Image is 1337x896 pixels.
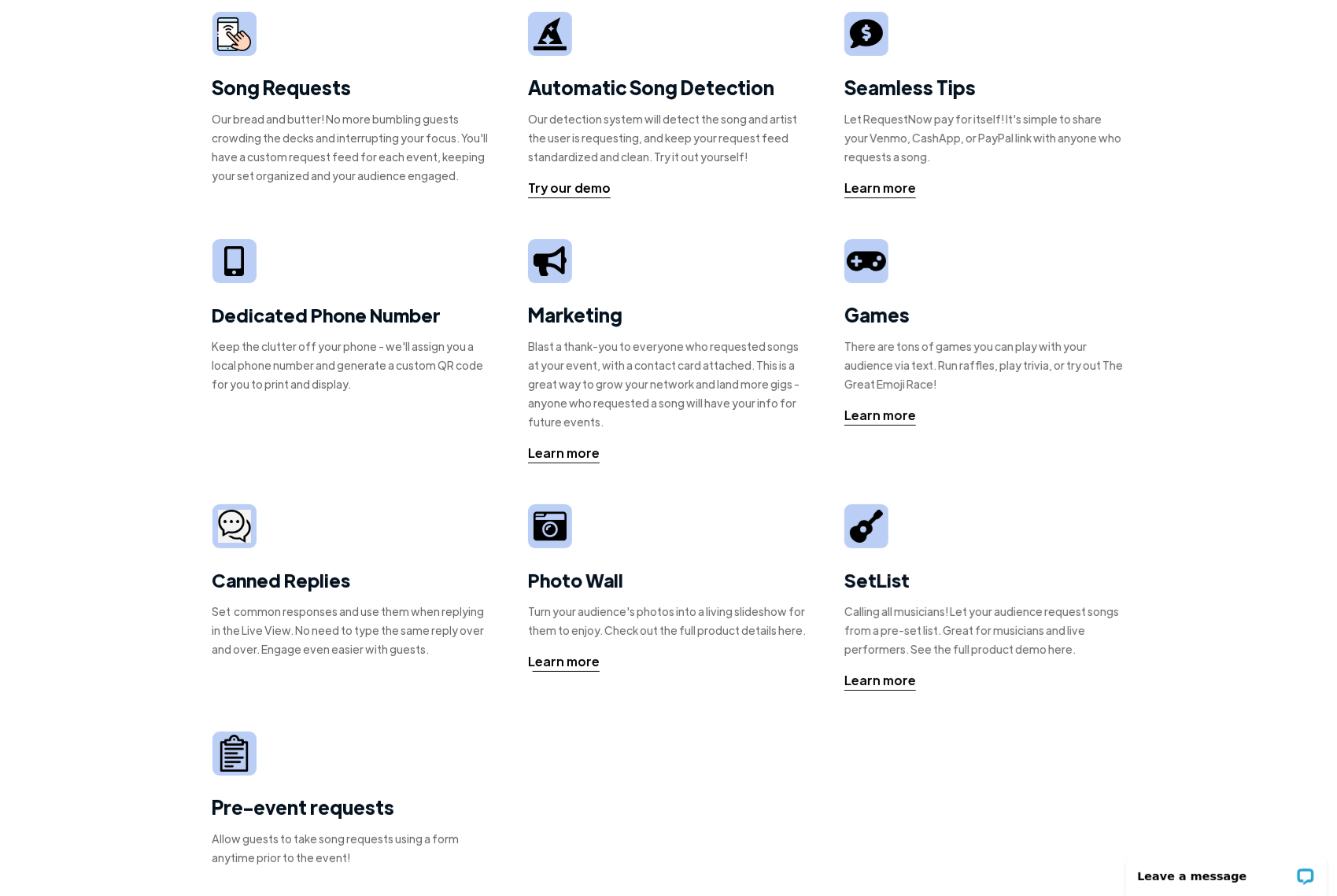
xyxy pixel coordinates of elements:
[844,602,1125,658] div: Calling all musicians! Let your audience request songs from a pre-set list. Great for musicians a...
[218,510,251,544] img: camera icon
[844,109,1125,166] div: Let RequestNow pay for itself! It's simple to share your Venmo, CashApp, or PayPal link with anyo...
[212,302,441,327] strong: Dedicated Phone Number
[212,109,493,185] div: Our bread and butter! No more bumbling guests crowding the decks and interrupting your focus. You...
[534,246,567,275] img: megaphone
[850,17,883,50] img: tip sign
[212,75,352,99] strong: Song Requests
[534,510,567,543] img: camera icon
[528,652,600,672] a: Learn more
[528,444,600,463] div: Learn more
[212,602,493,658] div: Set common responses and use them when replying in the Live View. No need to type the same reply ...
[534,17,567,50] img: wizard hat
[528,567,623,592] strong: Photo Wall
[844,406,916,425] div: Learn more
[844,179,916,198] a: Learn more
[844,671,916,691] a: Learn more
[528,109,809,166] div: Our detection system will detect the song and artist the user is requesting, and keep your reques...
[844,567,910,592] strong: SetList
[850,510,883,543] img: guitar
[844,406,916,426] a: Learn more
[528,444,600,463] a: Learn more
[844,302,910,326] strong: Games
[212,337,493,393] div: Keep the clutter off your phone - we'll assign you a local phone number and generate a custom QR ...
[528,337,809,431] div: Blast a thank-you to everyone who requested songs at your event, with a contact card attached. Th...
[844,75,976,99] strong: Seamless Tips
[1116,846,1337,896] iframe: LiveChat chat widget
[528,602,809,640] div: Turn your audience's photos into a living slideshow for them to enjoy. Check out the full product...
[844,337,1125,393] div: There are tons of games you can play with your audience via text. Run raffles, play trivia, or tr...
[847,245,886,277] img: video game
[212,567,351,592] strong: Canned Replies
[528,652,600,671] div: Learn more
[528,302,622,326] strong: Marketing
[212,795,395,819] strong: Pre-event requests
[212,829,493,867] div: Allow guests to take song requests using a form anytime prior to the event!
[224,246,243,277] img: iphone
[528,179,611,198] a: Try our demo
[528,75,774,99] strong: Automatic Song Detection
[217,17,251,51] img: smarphone
[844,671,916,690] div: Learn more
